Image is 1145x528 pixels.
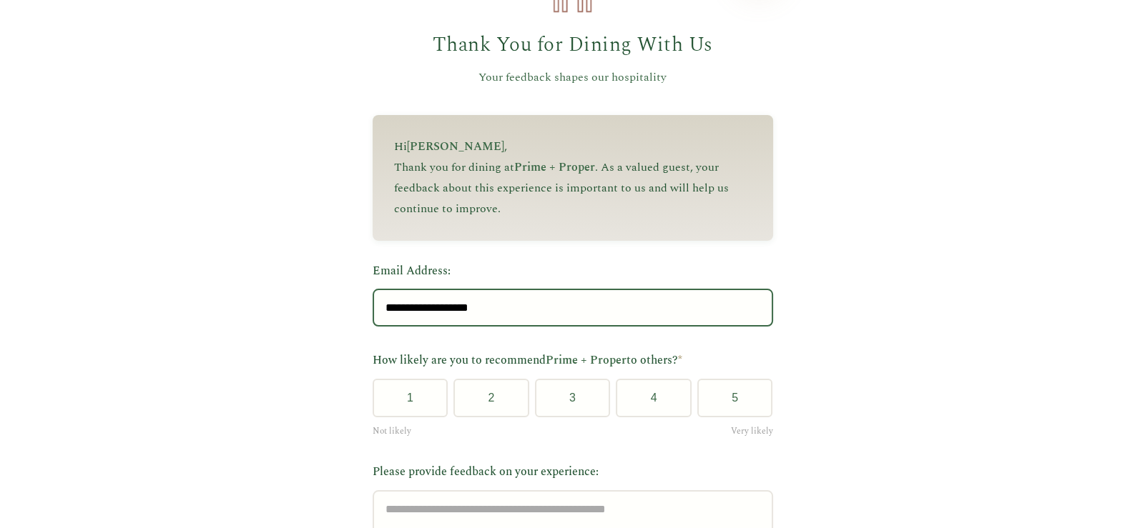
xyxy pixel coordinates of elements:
button: 2 [453,379,529,417]
button: 4 [616,379,692,417]
span: Very likely [731,424,773,438]
span: [PERSON_NAME] [407,138,504,155]
label: How likely are you to recommend to others? [373,352,773,370]
button: 5 [697,379,773,417]
h1: Thank You for Dining With Us [373,29,773,61]
p: Your feedback shapes our hospitality [373,69,773,87]
button: 1 [373,379,448,417]
span: Prime + Proper [546,352,626,369]
button: 3 [535,379,611,417]
label: Please provide feedback on your experience: [373,463,773,482]
span: Prime + Proper [514,159,595,176]
p: Thank you for dining at . As a valued guest, your feedback about this experience is important to ... [394,157,752,219]
span: Not likely [373,424,411,438]
p: Hi , [394,136,752,157]
label: Email Address: [373,262,773,281]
